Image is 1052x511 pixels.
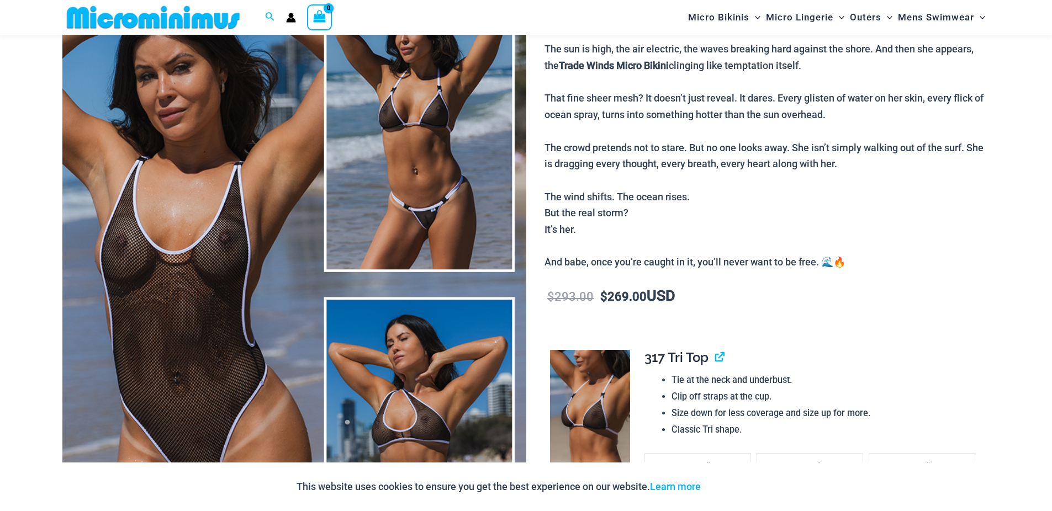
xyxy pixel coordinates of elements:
li: x-small [757,453,863,475]
a: Account icon link [286,13,296,23]
li: xx-small [644,453,751,475]
b: Trade Winds Micro Bikini [559,60,669,71]
nav: Site Navigation [684,2,990,33]
span: xx-small [686,461,710,469]
span: Micro Lingerie [766,3,833,31]
a: Micro LingerieMenu ToggleMenu Toggle [763,3,847,31]
button: Accept [709,473,756,500]
li: Clip off straps at the cup. [672,388,981,405]
a: Mens SwimwearMenu ToggleMenu Toggle [895,3,988,31]
img: Tradewinds Ink and Ivory 317 Tri Top [550,350,630,470]
li: Tie at the neck and underbust. [672,372,981,388]
a: View Shopping Cart, empty [307,4,332,30]
li: Classic Tri shape. [672,422,981,438]
span: 317 Tri Top [644,349,709,365]
bdi: 269.00 [600,290,647,304]
p: This website uses cookies to ensure you get the best experience on our website. [297,478,701,495]
span: small [914,461,930,469]
li: small [869,453,975,475]
p: The sun is high, the air electric, the waves breaking hard against the shore. And then she appear... [544,41,990,270]
span: Menu Toggle [749,3,760,31]
li: Size down for less coverage and size up for more. [672,405,981,422]
a: Search icon link [265,10,275,24]
img: MM SHOP LOGO FLAT [62,5,244,30]
a: OutersMenu ToggleMenu Toggle [847,3,895,31]
p: USD [544,288,990,305]
bdi: 293.00 [547,290,594,304]
span: Menu Toggle [974,3,985,31]
span: Menu Toggle [881,3,892,31]
a: Learn more [650,481,701,492]
span: $ [547,290,554,304]
span: Mens Swimwear [898,3,974,31]
span: Outers [850,3,881,31]
span: x-small [800,461,821,469]
span: $ [600,290,607,304]
span: Menu Toggle [833,3,844,31]
span: Micro Bikinis [688,3,749,31]
a: Micro BikinisMenu ToggleMenu Toggle [685,3,763,31]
